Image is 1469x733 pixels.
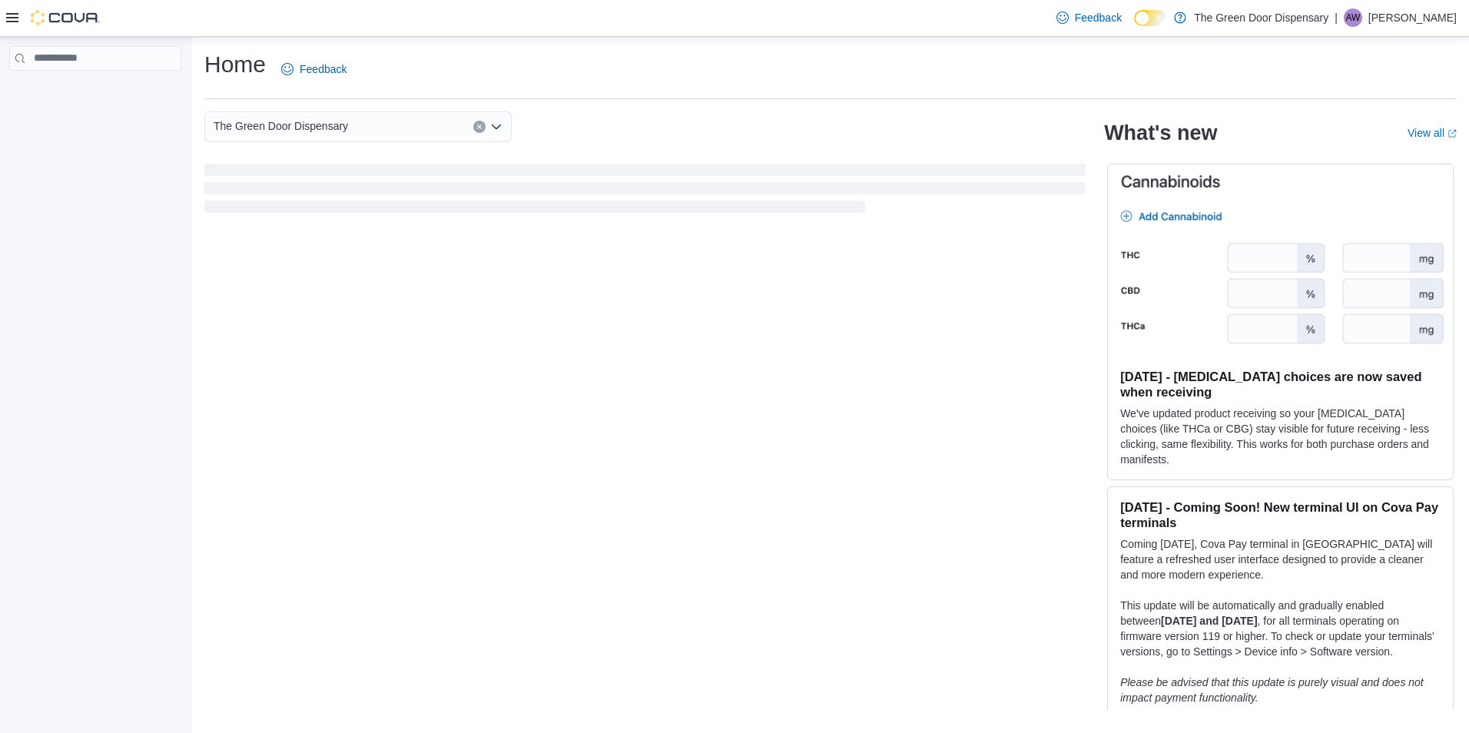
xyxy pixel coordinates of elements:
em: Please be advised that this update is purely visual and does not impact payment functionality. [1120,676,1424,704]
p: The Green Door Dispensary [1194,8,1328,27]
button: Open list of options [490,121,502,133]
h3: [DATE] - Coming Soon! New terminal UI on Cova Pay terminals [1120,499,1441,530]
span: Feedback [1075,10,1122,25]
p: Coming [DATE], Cova Pay terminal in [GEOGRAPHIC_DATA] will feature a refreshed user interface des... [1120,536,1441,582]
img: Cova [31,10,100,25]
h2: What's new [1104,121,1217,145]
a: Feedback [1050,2,1128,33]
strong: [DATE] and [DATE] [1161,615,1257,627]
svg: External link [1447,129,1457,138]
a: View allExternal link [1408,127,1457,139]
span: AW [1345,8,1360,27]
p: This update will be automatically and gradually enabled between , for all terminals operating on ... [1120,598,1441,659]
h1: Home [204,49,266,80]
p: | [1335,8,1338,27]
input: Dark Mode [1134,10,1166,26]
span: Loading [204,167,1086,216]
a: Feedback [275,54,353,85]
span: The Green Door Dispensary [214,117,348,135]
div: Alyvia Weegar [1344,8,1362,27]
p: [PERSON_NAME] [1368,8,1457,27]
span: Feedback [300,61,347,77]
nav: Complex example [9,74,181,111]
button: Clear input [473,121,486,133]
h3: [DATE] - [MEDICAL_DATA] choices are now saved when receiving [1120,369,1441,400]
p: We've updated product receiving so your [MEDICAL_DATA] choices (like THCa or CBG) stay visible fo... [1120,406,1441,467]
span: Dark Mode [1134,26,1135,27]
